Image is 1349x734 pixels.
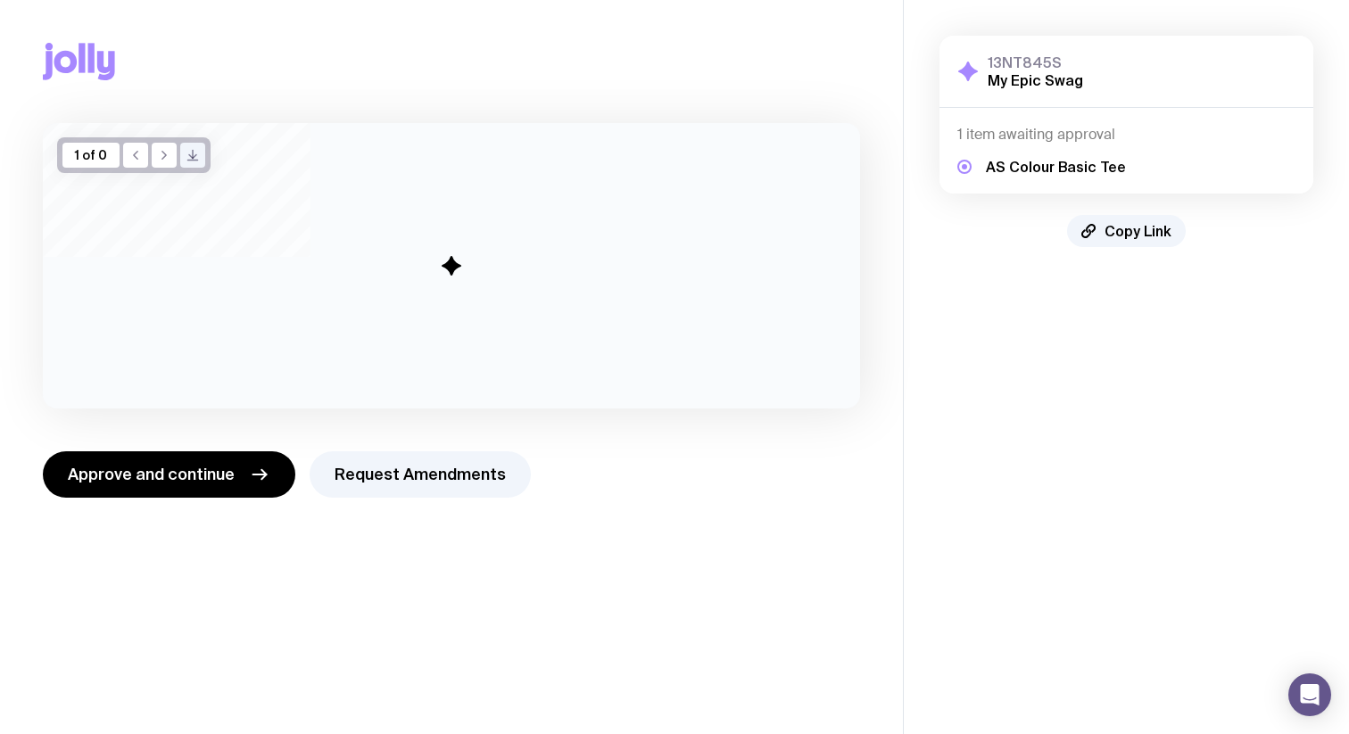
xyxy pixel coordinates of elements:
h5: AS Colour Basic Tee [986,158,1126,176]
g: /> /> [188,151,198,161]
h4: 1 item awaiting approval [957,126,1295,144]
span: Copy Link [1105,222,1171,240]
span: Approve and continue [68,464,235,485]
button: Copy Link [1067,215,1186,247]
div: 1 of 0 [62,143,120,168]
h3: 13NT845S [988,54,1083,71]
div: Open Intercom Messenger [1288,673,1331,716]
button: />/> [180,143,205,168]
button: Approve and continue [43,451,295,498]
button: Request Amendments [310,451,531,498]
h2: My Epic Swag [988,71,1083,89]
